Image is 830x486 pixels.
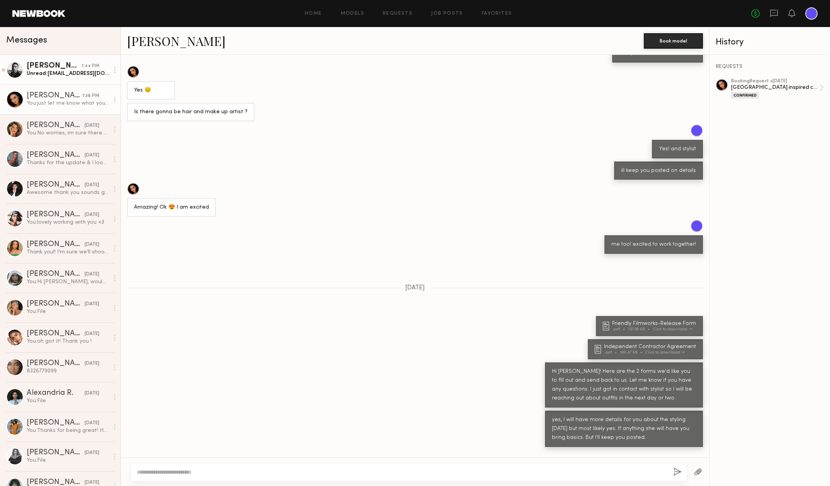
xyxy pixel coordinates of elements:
div: Yes 😊 [134,86,168,95]
div: You: File [27,397,109,404]
a: [PERSON_NAME] [127,32,226,49]
div: .pdf [604,350,620,355]
div: You: oh got it! Thank you ! [27,338,109,345]
div: [PERSON_NAME] [27,92,82,100]
div: [DATE] [85,182,99,189]
div: Independent Contractor Agreement [604,344,698,350]
div: yes, I will have more details for you about the styling [DATE] but most likely yes. If anything s... [552,416,696,442]
div: [PERSON_NAME] [27,241,85,248]
div: REQUESTS [716,64,824,70]
div: [DATE] [85,122,99,129]
div: Thank you!! I’m sure we’ll shoot soon 😄 [27,248,109,256]
div: 137.59 KB [628,327,653,331]
div: 199.47 KB [620,350,645,355]
div: You: lovely working with you <3 [27,219,109,226]
div: You: File [27,457,109,464]
div: [DATE] [85,211,99,219]
div: You: Thanks for being great! Hope to work together soon again xo [27,427,109,434]
a: bookingRequest •[DATE][GEOGRAPHIC_DATA] inspired commercialConfirmed [731,79,824,99]
div: [DATE] [85,360,99,367]
div: Yes! and stylist [659,145,696,154]
div: ill keep you posted on details [621,167,696,175]
a: Favorites [482,11,512,16]
div: Is there gonna be hair and make up artist ? [134,108,248,117]
div: [PERSON_NAME] [27,360,85,367]
div: me too! excited to work together! [611,240,696,249]
div: Thanks for the update & I look forward to hearing from you. [27,159,109,167]
div: [PERSON_NAME] [27,211,85,219]
a: Book model [644,37,703,44]
div: [DATE] [85,301,99,308]
div: Awesome thank you sounds great [27,189,109,196]
div: You: File [27,308,109,315]
div: [PERSON_NAME] [27,270,85,278]
div: Amazing! Ok 😍 I am excited [134,203,209,212]
span: [DATE] [405,285,425,291]
a: Models [341,11,364,16]
div: [PERSON_NAME] [27,181,85,189]
div: [DATE] [85,271,99,278]
div: [PERSON_NAME] [27,300,85,308]
div: [DATE] [85,330,99,338]
div: You: Hi [PERSON_NAME], would love to shoot with you if you're available! Wasn't sure if you decli... [27,278,109,285]
div: [PERSON_NAME] [27,62,81,70]
div: Click to download [645,350,685,355]
a: Job Posts [431,11,463,16]
div: Hi [PERSON_NAME]! Here are the 2 forms we'd like you to fill out and send back to us. Let me know... [552,367,696,403]
div: .pdf [612,327,628,331]
div: You: No worries, im sure there will be other projects for us to work on in the future <3 [27,129,109,137]
span: Messages [6,36,47,45]
div: [DATE] [85,420,99,427]
div: 1:38 PM [82,92,99,100]
div: [DATE] [85,390,99,397]
div: [DATE] [85,241,99,248]
div: [PERSON_NAME] [27,449,85,457]
div: History [716,38,824,47]
div: Alexandria R. [27,389,85,397]
a: Home [305,11,322,16]
div: booking Request • [DATE] [731,79,819,84]
div: [GEOGRAPHIC_DATA] inspired commercial [731,84,819,91]
div: [DATE] [85,449,99,457]
div: [PERSON_NAME] [27,419,85,427]
div: [PERSON_NAME] [27,122,85,129]
div: [PERSON_NAME] [27,330,85,338]
div: 8326779099 [27,367,109,375]
a: Friendly Filmworks-Release Form.pdf137.59 KBClick to download [603,321,698,331]
a: Requests [383,11,412,16]
div: Confirmed [731,92,759,99]
div: Friendly Filmworks-Release Form [612,321,698,326]
div: Click to download [653,327,692,331]
div: [PERSON_NAME] [27,151,85,159]
div: [DATE] [85,152,99,159]
div: Unread: [EMAIL_ADDRESS][DOMAIN_NAME] [27,70,109,77]
button: Book model [644,33,703,49]
div: You: just let me know what you feel comfortable bringing [27,100,109,107]
div: 1:44 PM [81,63,99,70]
a: Independent Contractor Agreement.pdf199.47 KBClick to download [595,344,698,355]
